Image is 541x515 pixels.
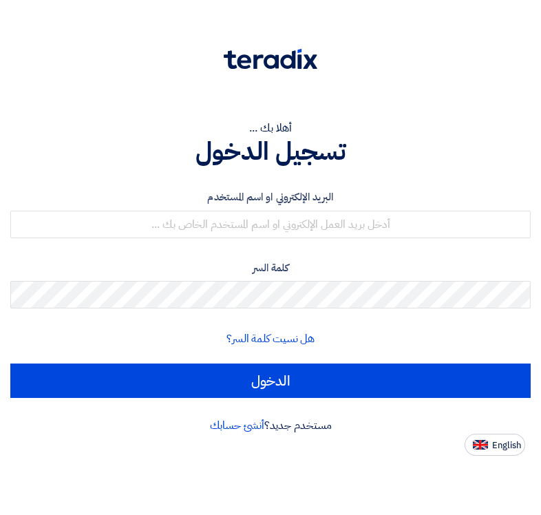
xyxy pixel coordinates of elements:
input: الدخول [10,364,531,398]
label: كلمة السر [10,260,531,276]
img: Teradix logo [224,49,317,70]
h1: تسجيل الدخول [10,136,531,167]
input: أدخل بريد العمل الإلكتروني او اسم المستخدم الخاص بك ... [10,211,531,238]
a: هل نسيت كلمة السر؟ [226,330,315,347]
button: English [465,434,525,456]
a: أنشئ حسابك [210,417,264,434]
label: البريد الإلكتروني او اسم المستخدم [10,189,531,205]
div: مستخدم جديد؟ [10,417,531,434]
img: en-US.png [473,440,488,450]
div: أهلا بك ... [10,120,531,136]
span: English [492,441,521,450]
